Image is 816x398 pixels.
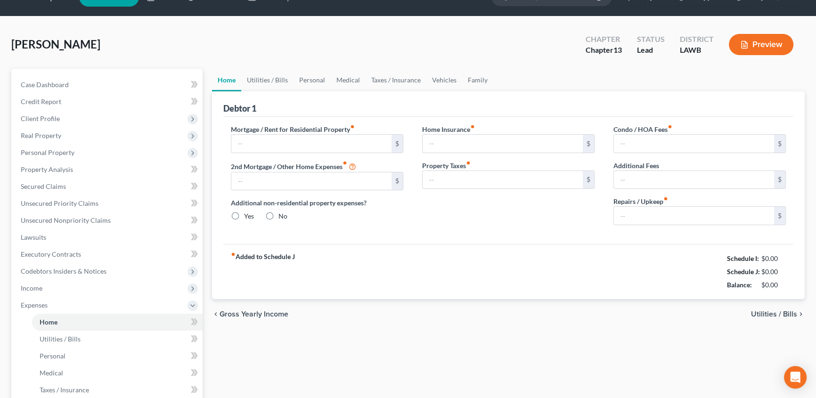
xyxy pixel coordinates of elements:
div: $0.00 [761,254,786,263]
a: Vehicles [426,69,462,91]
i: fiber_manual_record [466,161,471,165]
i: fiber_manual_record [350,124,355,129]
span: Personal [40,352,65,360]
i: fiber_manual_record [231,252,236,257]
a: Family [462,69,493,91]
div: District [680,34,714,45]
input: -- [614,207,774,225]
span: Property Analysis [21,165,73,173]
a: Credit Report [13,93,203,110]
span: Unsecured Nonpriority Claims [21,216,111,224]
span: Real Property [21,131,61,139]
span: Gross Yearly Income [220,310,288,318]
span: Secured Claims [21,182,66,190]
a: Secured Claims [13,178,203,195]
i: chevron_right [797,310,805,318]
a: Case Dashboard [13,76,203,93]
div: Chapter [586,45,622,56]
div: $0.00 [761,280,786,290]
label: Condo / HOA Fees [613,124,672,134]
span: Case Dashboard [21,81,69,89]
div: Debtor 1 [223,103,256,114]
div: $ [583,135,594,153]
span: Medical [40,369,63,377]
a: Personal [294,69,331,91]
a: Utilities / Bills [241,69,294,91]
strong: Balance: [727,281,752,289]
input: -- [423,135,583,153]
a: Taxes / Insurance [366,69,426,91]
a: Unsecured Priority Claims [13,195,203,212]
label: Mortgage / Rent for Residential Property [231,124,355,134]
button: Utilities / Bills chevron_right [751,310,805,318]
strong: Schedule J: [727,268,760,276]
span: Personal Property [21,148,74,156]
div: $ [392,172,403,190]
label: Yes [244,211,254,221]
div: $ [583,171,594,189]
div: LAWB [680,45,714,56]
a: Home [212,69,241,91]
span: Credit Report [21,97,61,106]
button: Preview [729,34,793,55]
i: fiber_manual_record [668,124,672,129]
div: $ [774,135,785,153]
input: -- [231,135,392,153]
strong: Added to Schedule J [231,252,295,292]
a: Home [32,314,203,331]
input: -- [614,135,774,153]
input: -- [614,171,774,189]
label: 2nd Mortgage / Other Home Expenses [231,161,356,172]
div: $ [392,135,403,153]
label: Repairs / Upkeep [613,196,668,206]
a: Executory Contracts [13,246,203,263]
span: Lawsuits [21,233,46,241]
div: $ [774,171,785,189]
span: 13 [613,45,622,54]
span: Utilities / Bills [751,310,797,318]
i: chevron_left [212,310,220,318]
a: Medical [32,365,203,382]
span: Client Profile [21,114,60,122]
i: fiber_manual_record [663,196,668,201]
a: Lawsuits [13,229,203,246]
span: [PERSON_NAME] [11,37,100,51]
a: Unsecured Nonpriority Claims [13,212,203,229]
a: Property Analysis [13,161,203,178]
a: Personal [32,348,203,365]
span: Income [21,284,42,292]
a: Medical [331,69,366,91]
a: Utilities / Bills [32,331,203,348]
label: Additional Fees [613,161,659,171]
strong: Schedule I: [727,254,759,262]
span: Unsecured Priority Claims [21,199,98,207]
i: fiber_manual_record [343,161,347,165]
input: -- [231,172,392,190]
span: Codebtors Insiders & Notices [21,267,106,275]
span: Home [40,318,57,326]
label: Property Taxes [422,161,471,171]
div: $0.00 [761,267,786,276]
button: chevron_left Gross Yearly Income [212,310,288,318]
i: fiber_manual_record [470,124,475,129]
span: Expenses [21,301,48,309]
span: Executory Contracts [21,250,81,258]
label: Home Insurance [422,124,475,134]
div: Chapter [586,34,622,45]
div: Lead [637,45,665,56]
span: Taxes / Insurance [40,386,89,394]
input: -- [423,171,583,189]
label: Additional non-residential property expenses? [231,198,403,208]
label: No [278,211,287,221]
div: $ [774,207,785,225]
span: Utilities / Bills [40,335,81,343]
div: Status [637,34,665,45]
div: Open Intercom Messenger [784,366,807,389]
